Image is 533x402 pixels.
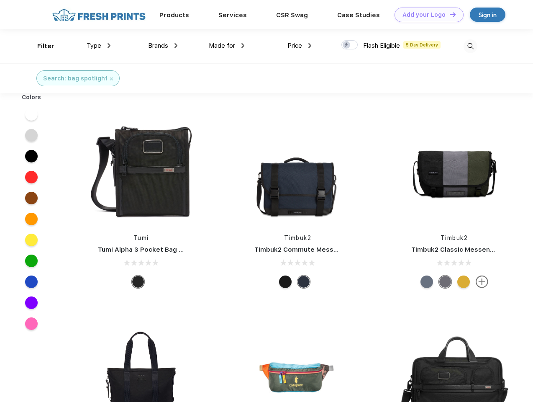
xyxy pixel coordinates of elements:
span: Type [87,42,101,49]
a: Timbuk2 [441,234,468,241]
span: Flash Eligible [363,42,400,49]
a: Timbuk2 Classic Messenger Bag [411,246,515,253]
div: Colors [15,93,48,102]
div: Search: bag spotlight [43,74,108,83]
img: dropdown.png [308,43,311,48]
img: dropdown.png [174,43,177,48]
img: func=resize&h=266 [85,114,197,225]
img: dropdown.png [241,43,244,48]
img: more.svg [476,276,488,288]
div: Eco Nautical [297,276,310,288]
div: Filter [37,41,54,51]
div: Sign in [479,10,497,20]
span: 5 Day Delivery [403,41,441,49]
div: Eco Army Pop [439,276,451,288]
img: dropdown.png [108,43,110,48]
div: Eco Amber [457,276,470,288]
span: Brands [148,42,168,49]
div: Add your Logo [402,11,446,18]
a: Products [159,11,189,19]
a: Sign in [470,8,505,22]
img: desktop_search.svg [464,39,477,53]
img: func=resize&h=266 [242,114,353,225]
a: Timbuk2 Commute Messenger Bag [254,246,366,253]
div: Eco Lightbeam [420,276,433,288]
div: Black [132,276,144,288]
img: fo%20logo%202.webp [50,8,148,22]
span: Made for [209,42,235,49]
img: filter_cancel.svg [110,77,113,80]
a: Tumi Alpha 3 Pocket Bag Small [98,246,196,253]
div: Eco Black [279,276,292,288]
img: DT [450,12,456,17]
img: func=resize&h=266 [399,114,510,225]
span: Price [287,42,302,49]
a: Tumi [133,234,149,241]
a: Timbuk2 [284,234,312,241]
